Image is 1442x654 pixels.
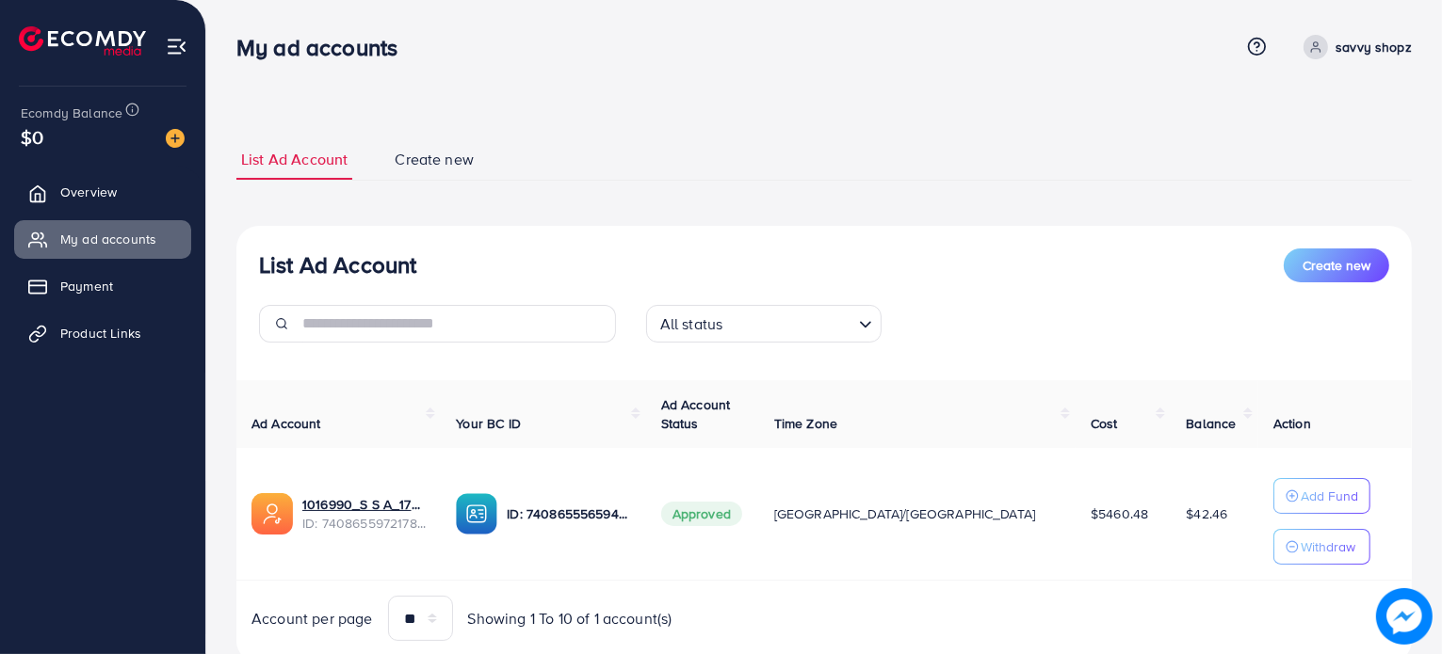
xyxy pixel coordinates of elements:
p: Withdraw [1301,535,1355,558]
h3: My ad accounts [236,34,413,61]
img: image [1376,588,1433,645]
a: 1016990_S S A_1724962144647 [302,495,426,514]
div: <span class='underline'>1016990_S S A_1724962144647</span></br>7408655972178100240 [302,495,426,534]
h3: List Ad Account [259,251,416,279]
span: $42.46 [1186,504,1227,523]
img: image [166,129,185,148]
span: Your BC ID [456,414,521,433]
button: Withdraw [1273,529,1370,565]
span: Ad Account Status [661,395,731,433]
span: $0 [21,123,43,151]
a: Overview [14,173,191,211]
span: Cost [1091,414,1118,433]
img: menu [166,36,187,57]
span: [GEOGRAPHIC_DATA]/[GEOGRAPHIC_DATA] [774,504,1036,523]
img: ic-ba-acc.ded83a64.svg [456,493,497,534]
span: My ad accounts [60,230,156,248]
span: Approved [661,502,742,526]
a: Product Links [14,314,191,352]
span: Overview [60,183,117,201]
span: Showing 1 To 10 of 1 account(s) [468,608,672,630]
p: savvy shopz [1336,36,1412,58]
a: savvy shopz [1296,35,1412,59]
span: Product Links [60,324,141,343]
span: Account per page [251,608,373,630]
span: ID: 7408655972178100240 [302,514,426,533]
input: Search for option [728,307,851,338]
p: Add Fund [1301,485,1358,507]
img: logo [19,26,146,56]
span: List Ad Account [241,149,348,170]
span: Time Zone [774,414,837,433]
a: My ad accounts [14,220,191,258]
span: Balance [1186,414,1236,433]
div: Search for option [646,305,882,343]
span: Ad Account [251,414,321,433]
button: Create new [1284,248,1389,282]
span: Create new [395,149,474,170]
a: Payment [14,267,191,305]
p: ID: 7408655565947191312 [507,502,630,525]
span: $5460.48 [1091,504,1148,523]
span: Payment [60,277,113,295]
span: All status [656,311,727,338]
span: Create new [1303,256,1370,275]
span: Action [1273,414,1311,433]
button: Add Fund [1273,478,1370,514]
span: Ecomdy Balance [21,104,122,122]
img: ic-ads-acc.e4c84228.svg [251,493,293,534]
